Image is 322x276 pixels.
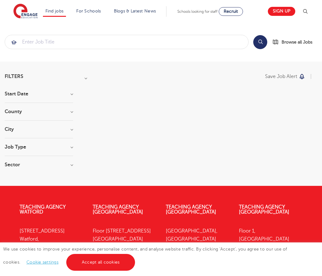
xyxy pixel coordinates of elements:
[5,145,73,149] h3: Job Type
[76,9,101,13] a: For Schools
[66,254,135,271] a: Accept all cookies
[5,109,73,114] h3: County
[272,39,317,46] a: Browse all Jobs
[93,204,143,215] a: Teaching Agency [GEOGRAPHIC_DATA]
[268,7,295,16] a: Sign up
[45,9,64,13] a: Find jobs
[5,91,73,96] h3: Start Date
[253,35,267,49] button: Search
[93,227,156,276] p: Floor [STREET_ADDRESS] [GEOGRAPHIC_DATA] [GEOGRAPHIC_DATA], BN1 3XF 01273 447633
[5,127,73,132] h3: City
[265,74,297,79] p: Save job alert
[219,7,243,16] a: Recruit
[166,204,216,215] a: Teaching Agency [GEOGRAPHIC_DATA]
[3,247,287,264] span: We use cookies to improve your experience, personalise content, and analyse website traffic. By c...
[13,4,38,19] img: Engage Education
[177,9,217,14] span: Schools looking for staff
[26,260,58,264] a: Cookie settings
[5,35,248,49] input: Submit
[114,9,156,13] a: Blogs & Latest News
[265,74,305,79] button: Save job alert
[166,227,230,276] p: [GEOGRAPHIC_DATA], [GEOGRAPHIC_DATA] [GEOGRAPHIC_DATA], LS1 5SH 0113 323 7633
[5,162,73,167] h3: Sector
[282,39,312,46] span: Browse all Jobs
[239,204,289,215] a: Teaching Agency [GEOGRAPHIC_DATA]
[20,204,66,215] a: Teaching Agency Watford
[5,74,23,79] span: Filters
[224,9,238,14] span: Recruit
[20,227,83,268] p: [STREET_ADDRESS] Watford, WD17 1SZ 01923 281040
